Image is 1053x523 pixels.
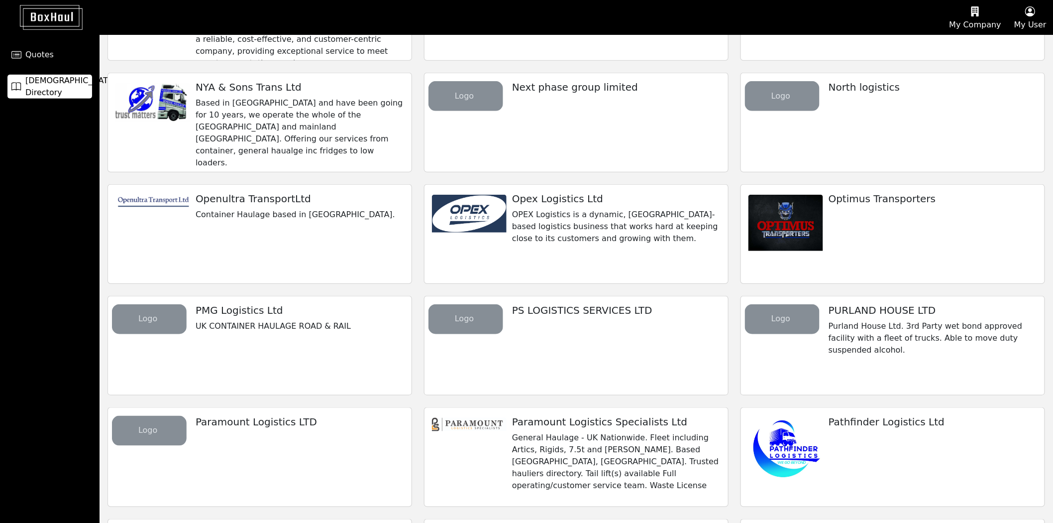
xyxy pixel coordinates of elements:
a: Placeholder: Image capPMG Logistics LtdUK CONTAINER HAULAGE ROAD & RAIL [107,296,412,395]
a: Placeholder: Image capPS LOGISTICS SERVICES LTD [424,296,729,395]
svg: Placeholder: Image cap [428,304,503,334]
p: Based in [GEOGRAPHIC_DATA] and have been going for 10 years, we operate the whole of the [GEOGRAP... [196,97,404,169]
p: Container Haulage based in [GEOGRAPHIC_DATA]. [196,209,404,221]
h5: PMG Logistics Ltd [196,304,404,316]
p: OPEX Logistics is a dynamic, [GEOGRAPHIC_DATA]-based logistics business that works hard at keepin... [512,209,720,245]
h5: NYA & Sons Trans Ltd [196,81,404,93]
text: Logo [771,314,790,324]
a: ...Paramount Logistics Specialists LtdGeneral Haulage - UK Nationwide. Fleet including Artics, Ri... [424,407,729,507]
svg: Placeholder: Image cap [112,416,187,446]
h5: Pathfinder Logistics Ltd [829,416,1037,428]
text: Logo [138,314,157,324]
h5: Openultra TransportLtd [196,193,404,205]
h5: Optimus Transporters [829,193,1037,205]
a: ...Openultra TransportLtdContainer Haulage based in [GEOGRAPHIC_DATA]. [107,184,412,284]
svg: Placeholder: Image cap [745,81,820,111]
img: ... [432,418,507,431]
svg: Placeholder: Image cap [112,304,187,334]
img: ... [115,83,190,122]
svg: Placeholder: Image cap [428,81,503,111]
a: Placeholder: Image capParamount Logistics LTD [107,407,412,507]
button: My Company [943,0,1008,34]
a: Placeholder: Image capPURLAND HOUSE LTDPurland House Ltd. 3rd Party wet bond approved facility wi... [740,296,1045,395]
h5: North logistics [829,81,1037,93]
h5: PURLAND HOUSE LTD [829,304,1037,316]
text: Logo [455,314,474,324]
span: [DEMOGRAPHIC_DATA] Directory [25,75,116,99]
a: Placeholder: Image capNext phase group limited [424,73,729,172]
a: ...Pathfinder Logistics Ltd [740,407,1045,507]
h5: Next phase group limited [512,81,720,93]
img: ... [115,195,190,209]
a: Quotes [7,43,92,67]
img: ... [432,195,507,232]
a: Placeholder: Image capNorth logistics [740,73,1045,172]
p: Purland House Ltd. 3rd Party wet bond approved facility with a fleet of trucks. Able to move duty... [829,320,1037,356]
a: ...NYA & Sons Trans LtdBased in [GEOGRAPHIC_DATA] and have been going for 10 years, we operate th... [107,73,412,172]
h5: PS LOGISTICS SERVICES LTD [512,304,720,316]
a: ...Opex Logistics LtdOPEX Logistics is a dynamic, [GEOGRAPHIC_DATA]-based logistics business that... [424,184,729,284]
svg: Placeholder: Image cap [745,304,820,334]
img: ... [748,195,823,251]
a: [DEMOGRAPHIC_DATA] Directory [7,75,92,99]
button: My User [1008,0,1053,34]
h5: Paramount Logistics LTD [196,416,404,428]
text: Logo [138,426,157,435]
img: BoxHaul [5,5,83,30]
p: UK CONTAINER HAULAGE ROAD & RAIL [196,320,404,332]
h5: Opex Logistics Ltd [512,193,720,205]
span: Quotes [25,49,54,61]
text: Logo [771,91,790,101]
a: ...Optimus Transporters [740,184,1045,284]
p: General Haulage - UK Nationwide. Fleet including Artics, Rigids, 7.5t and [PERSON_NAME]. Based [G... [512,432,720,492]
img: ... [748,418,823,480]
h5: Paramount Logistics Specialists Ltd [512,416,720,428]
text: Logo [455,91,474,101]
